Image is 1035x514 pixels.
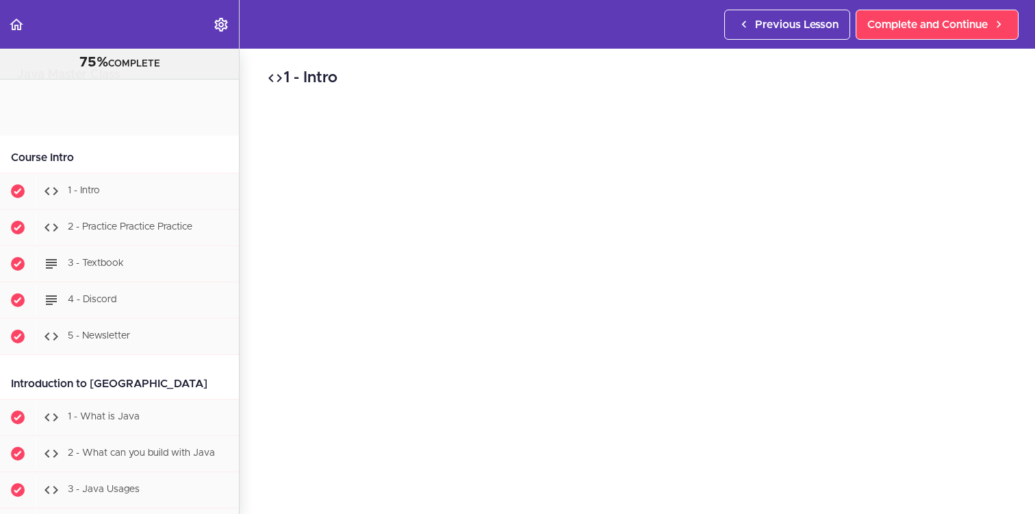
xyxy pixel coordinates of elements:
[755,16,839,33] span: Previous Lesson
[267,66,1008,90] h2: 1 - Intro
[213,16,229,33] svg: Settings Menu
[8,16,25,33] svg: Back to course curriculum
[79,56,108,69] span: 75%
[867,16,988,33] span: Complete and Continue
[724,10,850,40] a: Previous Lesson
[68,295,116,304] span: 4 - Discord
[17,54,222,72] div: COMPLETE
[68,258,124,268] span: 3 - Textbook
[68,412,140,421] span: 1 - What is Java
[68,448,215,458] span: 2 - What can you build with Java
[68,186,100,195] span: 1 - Intro
[68,222,192,232] span: 2 - Practice Practice Practice
[68,331,130,341] span: 5 - Newsletter
[68,485,140,494] span: 3 - Java Usages
[856,10,1019,40] a: Complete and Continue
